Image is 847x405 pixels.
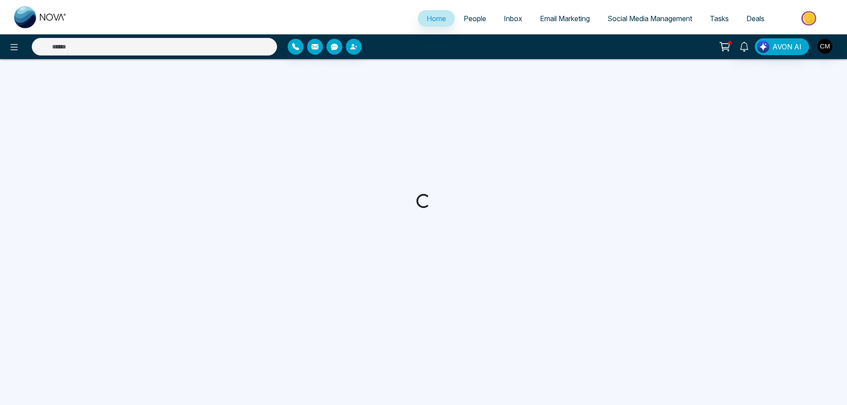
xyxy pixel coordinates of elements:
span: Social Media Management [607,14,692,23]
span: Inbox [504,14,522,23]
span: Tasks [710,14,729,23]
img: Nova CRM Logo [14,6,67,28]
img: Lead Flow [757,41,769,53]
span: Deals [746,14,765,23]
a: People [455,10,495,27]
a: Inbox [495,10,531,27]
a: Deals [738,10,773,27]
span: Home [427,14,446,23]
a: Social Media Management [599,10,701,27]
img: Market-place.gif [778,8,842,28]
button: AVON AI [755,38,809,55]
a: Tasks [701,10,738,27]
span: AVON AI [772,41,802,52]
a: Email Marketing [531,10,599,27]
span: Email Marketing [540,14,590,23]
a: Home [418,10,455,27]
span: People [464,14,486,23]
img: User Avatar [817,39,832,54]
